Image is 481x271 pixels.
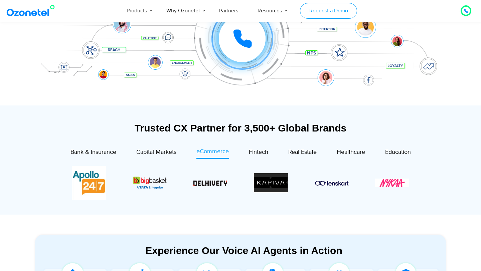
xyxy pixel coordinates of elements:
span: Education [385,149,411,156]
span: eCommerce [196,148,229,155]
a: Healthcare [337,147,365,159]
a: Education [385,147,411,159]
a: Request a Demo [300,3,357,19]
a: Capital Markets [136,147,176,159]
div: Trusted CX Partner for 3,500+ Global Brands [35,122,446,134]
a: Real Estate [288,147,317,159]
span: Bank & Insurance [70,149,116,156]
span: Capital Markets [136,149,176,156]
div: Image Carousel [72,166,409,200]
span: Healthcare [337,149,365,156]
a: Bank & Insurance [70,147,116,159]
div: Experience Our Voice AI Agents in Action [42,245,446,256]
a: eCommerce [196,147,229,159]
span: Real Estate [288,149,317,156]
span: Fintech [249,149,268,156]
a: Fintech [249,147,268,159]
